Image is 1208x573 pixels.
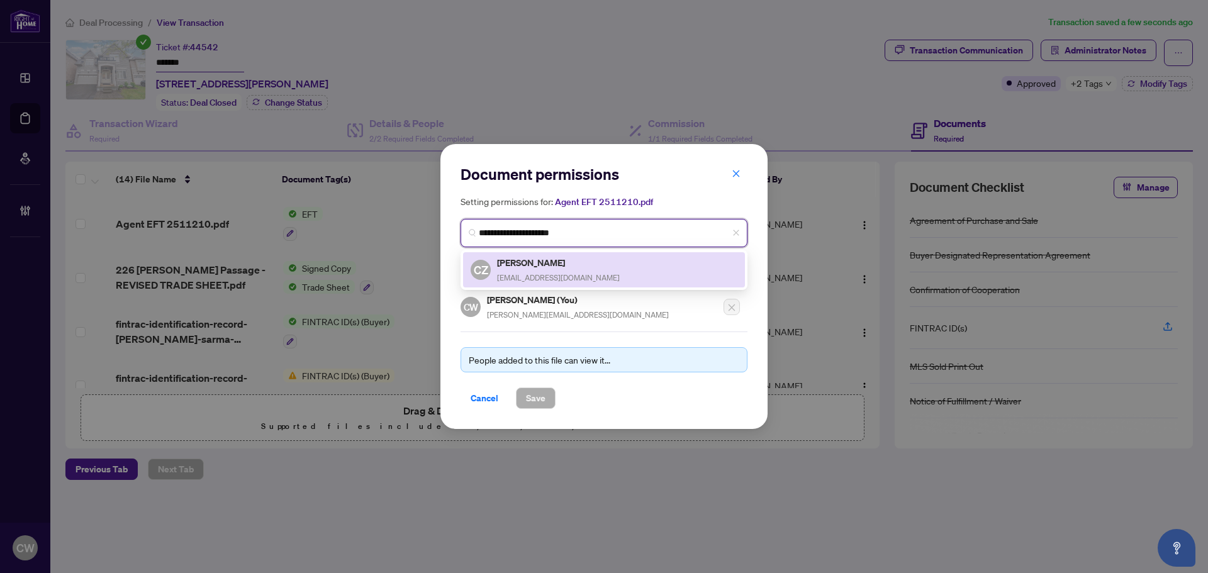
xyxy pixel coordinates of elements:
[469,229,476,236] img: search_icon
[461,387,508,409] button: Cancel
[469,353,739,367] div: People added to this file can view it...
[732,229,740,236] span: close
[487,310,669,320] span: [PERSON_NAME][EMAIL_ADDRESS][DOMAIN_NAME]
[497,255,620,270] h5: [PERSON_NAME]
[1158,529,1195,567] button: Open asap
[461,164,747,184] h2: Document permissions
[463,299,478,314] span: CW
[461,194,747,209] h5: Setting permissions for:
[471,388,498,408] span: Cancel
[474,261,488,279] span: CZ
[516,387,556,409] button: Save
[497,273,620,282] span: [EMAIL_ADDRESS][DOMAIN_NAME]
[555,196,653,208] span: Agent EFT 2511210.pdf
[732,169,741,178] span: close
[487,292,669,307] h5: [PERSON_NAME] (You)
